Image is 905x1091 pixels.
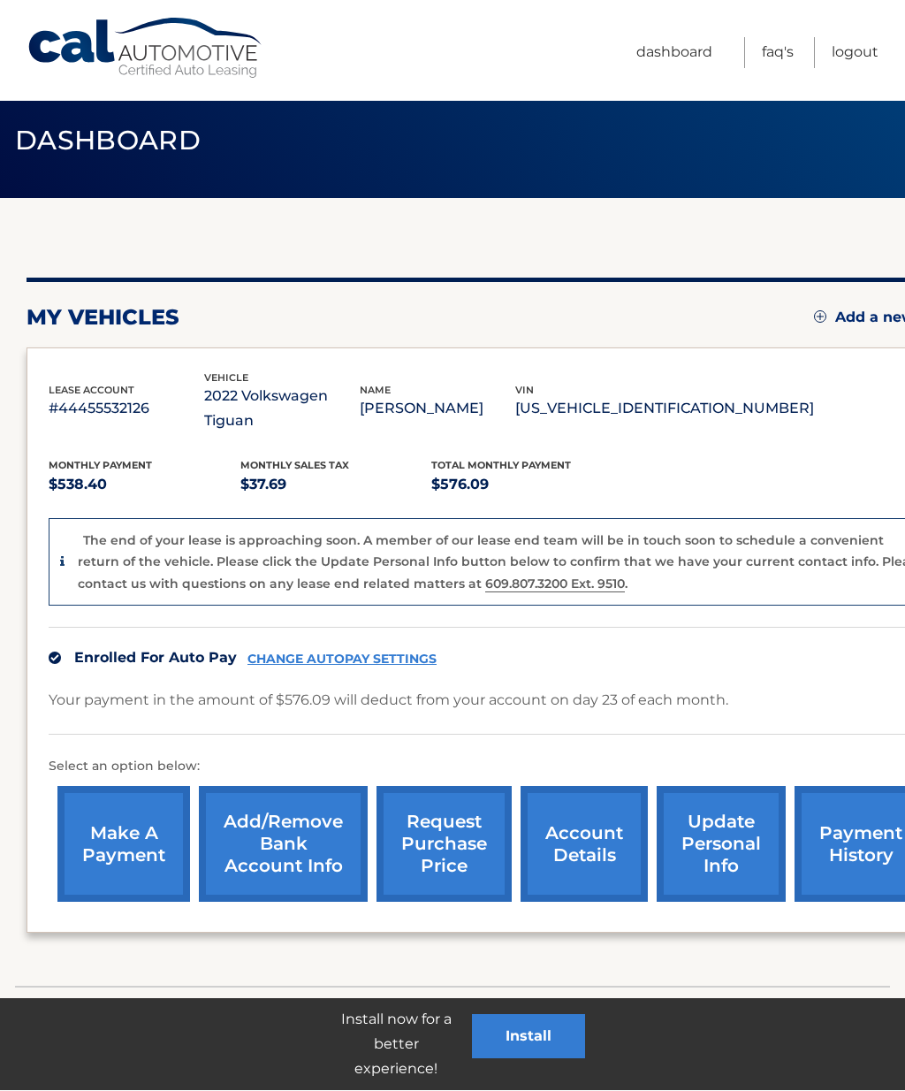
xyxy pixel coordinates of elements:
button: Install [472,1015,585,1059]
a: make a payment [57,787,190,903]
a: Dashboard [636,38,712,69]
h2: my vehicles [27,305,179,332]
p: $538.40 [49,473,240,498]
span: Enrolled For Auto Pay [74,650,237,667]
span: name [360,385,391,397]
span: Total Monthly Payment [431,460,571,472]
a: Add/Remove bank account info [199,787,368,903]
img: check.svg [49,652,61,665]
p: [US_VEHICLE_IDENTIFICATION_NUMBER] [515,397,814,422]
p: 2022 Volkswagen Tiguan [204,385,360,434]
a: update personal info [657,787,786,903]
p: Your payment in the amount of $576.09 will deduct from your account on day 23 of each month. [49,689,728,713]
img: add.svg [814,311,826,324]
a: account details [521,787,648,903]
span: vehicle [204,372,248,385]
a: Cal Automotive [27,18,265,80]
a: request purchase price [376,787,512,903]
span: Dashboard [15,125,201,157]
p: Install now for a better experience! [320,1008,472,1082]
span: vin [515,385,534,397]
p: #44455532126 [49,397,204,422]
p: [PERSON_NAME] [360,397,515,422]
p: $576.09 [431,473,623,498]
span: Monthly sales Tax [240,460,349,472]
span: Monthly Payment [49,460,152,472]
p: $37.69 [240,473,432,498]
a: Logout [832,38,878,69]
a: FAQ's [762,38,794,69]
a: CHANGE AUTOPAY SETTINGS [247,652,437,668]
p: If you need assistance, please contact us at: or email us at [42,995,863,1051]
span: lease account [49,385,134,397]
